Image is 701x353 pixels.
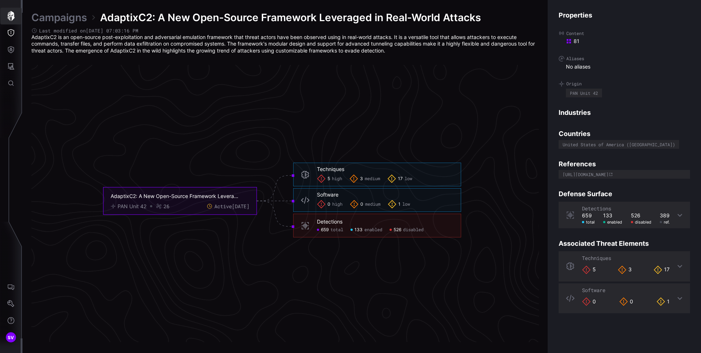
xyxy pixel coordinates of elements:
div: disabled [631,220,651,225]
span: Techniques [582,255,611,261]
span: 0 [327,201,330,207]
div: PAN Unit 42 [118,203,146,210]
div: 17 [654,265,670,274]
span: No aliases [566,63,590,70]
h4: Properties [559,11,690,19]
span: 133 [355,227,363,233]
span: medium [365,176,380,182]
div: United States of America ([GEOGRAPHIC_DATA]) [563,142,675,147]
div: 81 [566,38,690,44]
span: 1 [398,201,401,207]
span: medium [365,201,380,207]
div: PAN Unit 42 [570,91,598,95]
div: 0 [619,297,633,306]
span: 3 [360,176,363,182]
span: 0 [360,201,363,207]
span: enabled [364,227,382,233]
span: AdaptixC2: A New Open-Source Framework Leveraged in Real-World Attacks [100,11,481,24]
h4: Associated Threat Elements [559,239,690,248]
div: 659 [582,212,595,219]
div: Techniques [317,166,344,172]
span: SV [8,334,14,341]
div: enabled [603,220,622,225]
span: low [402,201,410,207]
span: Detections [582,205,611,212]
button: SV [0,329,22,346]
div: AdaptixC2: A New Open-Source Framework Leveraged in Real-World Attacks [111,193,238,199]
div: 5 [582,265,596,274]
div: 1 [656,297,670,306]
span: 5 [327,176,330,182]
div: Detections [317,218,342,225]
time: [DATE] [232,203,249,210]
div: Software [317,191,338,198]
span: 526 [394,227,401,233]
span: Software [582,287,605,294]
h4: References [559,160,690,168]
span: 659 [321,227,329,233]
label: Aliases [559,56,690,62]
span: Last modified on [39,28,138,34]
span: high [332,201,342,207]
div: 526 [631,212,651,219]
div: 133 [603,212,622,219]
h4: Countries [559,129,690,138]
div: 26 [164,203,169,210]
div: total [582,220,595,225]
span: high [332,176,342,182]
h4: Defense Surface [559,190,690,198]
time: [DATE] 07:03:16 PM [86,27,138,34]
div: 389 [660,212,670,219]
h4: Industries [559,108,690,117]
label: Content [559,30,690,36]
span: disabled [403,227,424,233]
div: 3 [618,265,632,274]
span: Active [214,203,249,210]
a: [URL][DOMAIN_NAME] [559,168,690,179]
span: low [405,176,412,182]
div: Detections659 total133 enabled526 disabled389 ref. [559,202,690,228]
span: total [330,227,343,233]
label: Origin [559,81,690,87]
p: AdaptixC2 is an open-source post-exploitation and adversarial emulation framework that threat act... [31,34,539,54]
div: ref. [660,220,670,225]
a: Campaigns [31,11,87,24]
div: 0 [582,297,596,306]
div: [URL][DOMAIN_NAME] [563,172,609,176]
span: 17 [398,176,403,182]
